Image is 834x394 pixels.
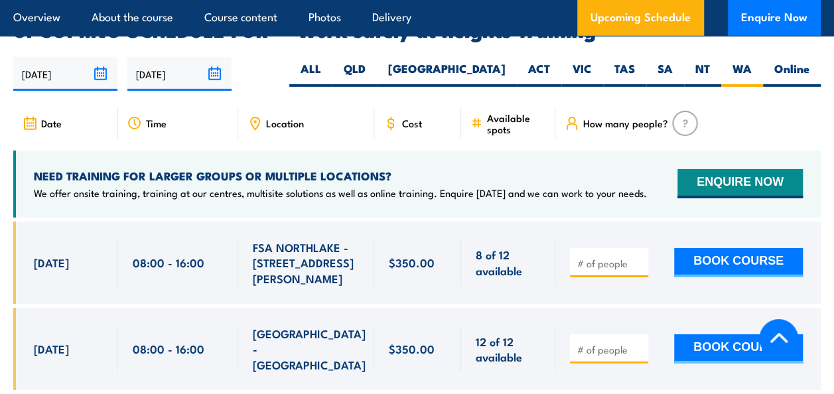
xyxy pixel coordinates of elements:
span: $350.00 [389,341,435,356]
label: [GEOGRAPHIC_DATA] [377,61,517,87]
button: BOOK COURSE [674,334,803,363]
h4: NEED TRAINING FOR LARGER GROUPS OR MULTIPLE LOCATIONS? [34,168,647,183]
span: Cost [402,117,422,129]
span: [DATE] [34,341,69,356]
label: WA [721,61,763,87]
label: Online [763,61,821,87]
span: [DATE] [34,255,69,270]
span: Date [41,117,62,129]
span: 8 of 12 available [476,247,541,278]
span: [GEOGRAPHIC_DATA] - [GEOGRAPHIC_DATA] [253,326,366,372]
label: SA [646,61,684,87]
span: Available spots [487,112,546,135]
button: BOOK COURSE [674,248,803,277]
span: Location [266,117,304,129]
label: ALL [289,61,332,87]
span: 08:00 - 16:00 [133,255,204,270]
span: FSA NORTHLAKE - [STREET_ADDRESS][PERSON_NAME] [253,239,360,286]
label: TAS [603,61,646,87]
input: # of people [577,257,644,270]
p: We offer onsite training, training at our centres, multisite solutions as well as online training... [34,186,647,200]
span: How many people? [583,117,668,129]
span: 08:00 - 16:00 [133,341,204,356]
label: NT [684,61,721,87]
span: $350.00 [389,255,435,270]
span: Time [146,117,167,129]
label: ACT [517,61,561,87]
label: QLD [332,61,377,87]
span: 12 of 12 available [476,334,541,365]
h2: UPCOMING SCHEDULE FOR - "Work safely at heights Training" [13,21,821,38]
label: VIC [561,61,603,87]
input: From date [13,57,117,91]
input: To date [127,57,232,91]
input: # of people [577,343,644,356]
button: ENQUIRE NOW [677,169,803,198]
